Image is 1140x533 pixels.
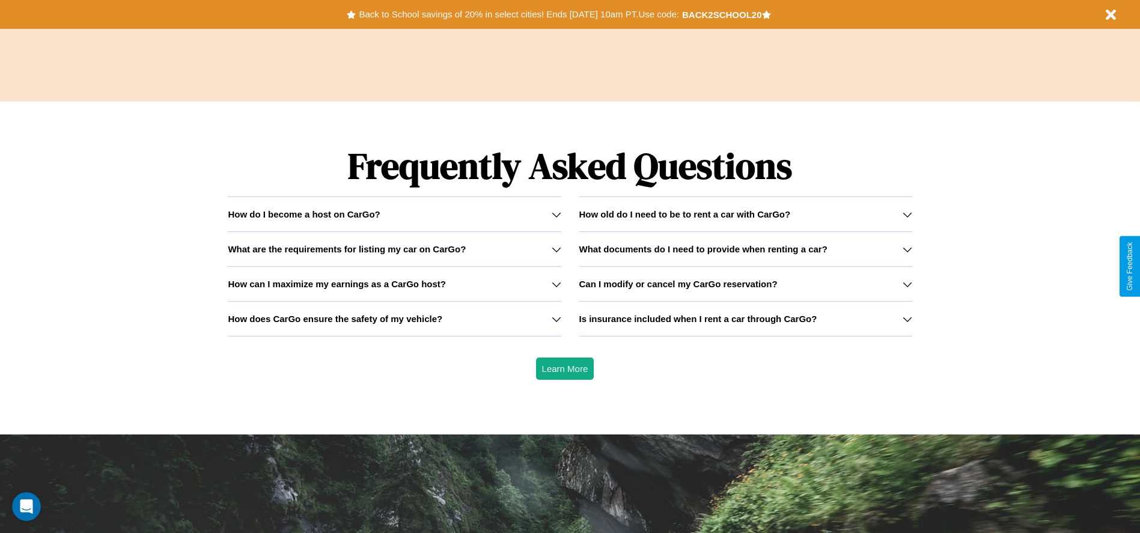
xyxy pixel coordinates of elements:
[356,6,681,23] button: Back to School savings of 20% in select cities! Ends [DATE] 10am PT.Use code:
[12,492,41,521] iframe: Intercom live chat
[228,279,446,289] h3: How can I maximize my earnings as a CarGo host?
[579,244,828,254] h3: What documents do I need to provide when renting a car?
[228,135,912,196] h1: Frequently Asked Questions
[228,314,442,324] h3: How does CarGo ensure the safety of my vehicle?
[228,244,466,254] h3: What are the requirements for listing my car on CarGo?
[536,358,594,380] button: Learn More
[579,279,778,289] h3: Can I modify or cancel my CarGo reservation?
[1126,242,1134,291] div: Give Feedback
[579,314,817,324] h3: Is insurance included when I rent a car through CarGo?
[228,209,380,219] h3: How do I become a host on CarGo?
[682,10,762,20] b: BACK2SCHOOL20
[579,209,791,219] h3: How old do I need to be to rent a car with CarGo?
